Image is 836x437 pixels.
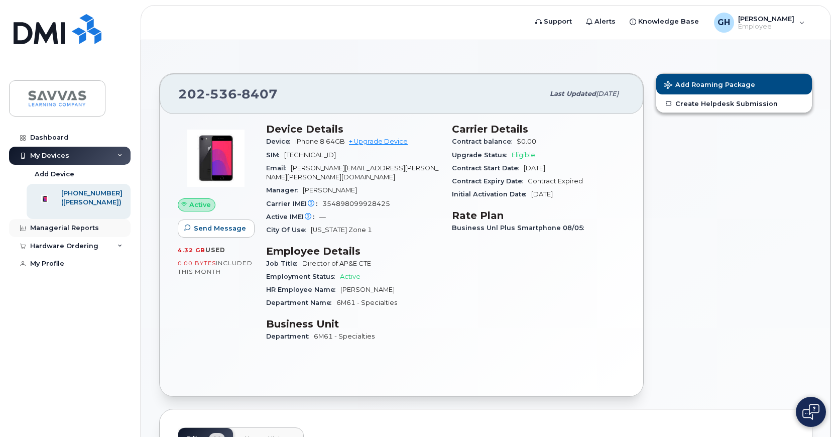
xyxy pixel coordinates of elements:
[524,164,545,172] span: [DATE]
[284,151,336,159] span: [TECHNICAL_ID]
[266,200,322,207] span: Carrier IMEI
[266,260,302,267] span: Job Title
[512,151,535,159] span: Eligible
[295,138,345,145] span: iPhone 8 64GB
[266,226,311,234] span: City Of Use
[266,318,440,330] h3: Business Unit
[452,177,528,185] span: Contract Expiry Date
[266,164,438,181] span: [PERSON_NAME][EMAIL_ADDRESS][PERSON_NAME][PERSON_NAME][DOMAIN_NAME]
[311,226,372,234] span: [US_STATE] Zone 1
[664,81,755,90] span: Add Roaming Package
[266,286,340,293] span: HR Employee Name
[550,90,596,97] span: Last updated
[314,333,375,340] span: 6M61 - Specialties
[336,299,397,306] span: 6M61 - Specialties
[266,273,340,280] span: Employment Status
[340,286,395,293] span: [PERSON_NAME]
[178,260,216,267] span: 0.00 Bytes
[656,94,812,113] a: Create Helpdesk Submission
[178,220,255,238] button: Send Message
[194,224,246,233] span: Send Message
[237,86,278,101] span: 8407
[178,86,278,101] span: 202
[452,151,512,159] span: Upgrade Status
[319,213,326,221] span: —
[303,186,357,194] span: [PERSON_NAME]
[266,151,284,159] span: SIM
[322,200,390,207] span: 354898099928425
[302,260,371,267] span: Director of AP&E CTE
[596,90,619,97] span: [DATE]
[528,177,583,185] span: Contract Expired
[186,128,246,188] img: image20231002-3703462-bzhi73.jpeg
[452,138,517,145] span: Contract balance
[266,164,291,172] span: Email
[340,273,361,280] span: Active
[266,186,303,194] span: Manager
[178,247,205,254] span: 4.32 GB
[266,333,314,340] span: Department
[205,86,237,101] span: 536
[452,164,524,172] span: Contract Start Date
[266,123,440,135] h3: Device Details
[531,190,553,198] span: [DATE]
[656,74,812,94] button: Add Roaming Package
[517,138,536,145] span: $0.00
[452,209,626,222] h3: Rate Plan
[802,404,819,420] img: Open chat
[266,213,319,221] span: Active IMEI
[266,138,295,145] span: Device
[205,246,225,254] span: used
[349,138,408,145] a: + Upgrade Device
[266,299,336,306] span: Department Name
[189,200,211,209] span: Active
[452,190,531,198] span: Initial Activation Date
[452,224,589,232] span: Business Unl Plus Smartphone 08/05
[452,123,626,135] h3: Carrier Details
[266,245,440,257] h3: Employee Details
